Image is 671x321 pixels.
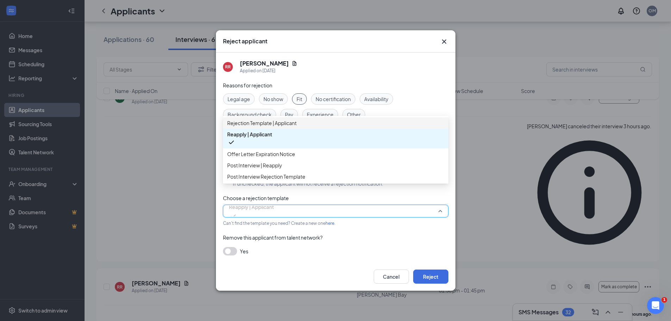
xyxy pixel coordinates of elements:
h3: Reject applicant [223,37,267,45]
span: Offer Letter Expiration Notice [227,150,295,158]
span: Can't find the template you need? Create a new one . [223,221,335,226]
iframe: Intercom live chat [647,297,664,314]
span: Background check [228,111,272,118]
span: Post Interview | Reapply [227,161,282,169]
span: Post Interview Rejection Template [227,173,305,180]
span: Other [347,111,361,118]
button: Reject [413,270,448,284]
span: Rejection Template | Applicant [227,119,297,127]
div: Applied on [DATE] [240,67,297,74]
div: RR [225,64,231,70]
svg: Checkmark [229,212,237,221]
span: No show [263,95,283,103]
span: No certification [316,95,351,103]
span: Reasons for rejection [223,82,272,88]
a: here [325,221,334,226]
svg: Cross [440,37,448,46]
span: Choose a rejection template [223,195,289,201]
h5: [PERSON_NAME] [240,60,289,67]
span: Reapply | Applicant [227,130,272,138]
span: Fit [297,95,302,103]
span: Availability [364,95,389,103]
span: 1 [661,297,667,303]
button: Cancel [374,270,409,284]
span: Legal age [228,95,250,103]
span: Yes [240,247,248,255]
span: Remove this applicant from talent network? [223,234,323,241]
button: Close [440,37,448,46]
span: Experience [307,111,334,118]
span: Pay [285,111,293,118]
svg: Document [292,61,297,66]
span: Reapply | Applicant [229,202,274,212]
svg: Checkmark [227,138,236,147]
